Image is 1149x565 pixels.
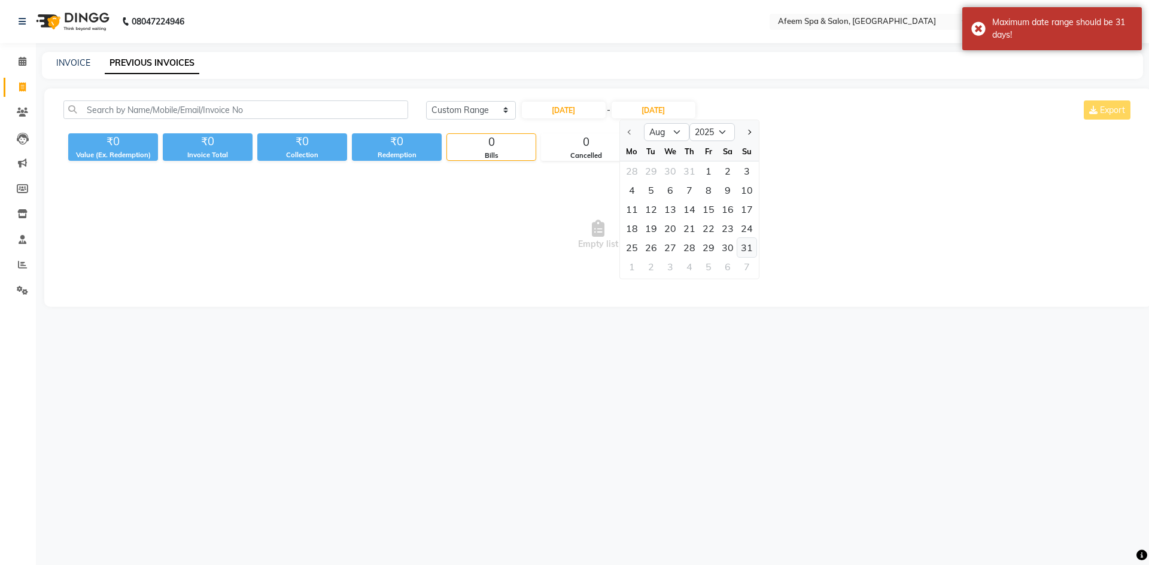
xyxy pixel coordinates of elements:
[642,200,661,219] div: 12
[622,257,642,276] div: 1
[680,181,699,200] div: Thursday, August 7, 2025
[661,181,680,200] div: Wednesday, August 6, 2025
[737,161,756,181] div: 3
[718,238,737,257] div: 30
[607,104,610,117] span: -
[132,5,184,38] b: 08047224946
[699,219,718,238] div: Friday, August 22, 2025
[622,200,642,219] div: Monday, August 11, 2025
[689,123,735,141] select: Select year
[31,5,113,38] img: logo
[737,142,756,161] div: Su
[642,238,661,257] div: Tuesday, August 26, 2025
[257,133,347,150] div: ₹0
[680,200,699,219] div: Thursday, August 14, 2025
[661,142,680,161] div: We
[622,238,642,257] div: Monday, August 25, 2025
[644,123,689,141] select: Select month
[661,200,680,219] div: Wednesday, August 13, 2025
[699,238,718,257] div: Friday, August 29, 2025
[680,257,699,276] div: Thursday, September 4, 2025
[680,219,699,238] div: Thursday, August 21, 2025
[622,238,642,257] div: 25
[257,150,347,160] div: Collection
[718,161,737,181] div: 2
[661,238,680,257] div: Wednesday, August 27, 2025
[699,257,718,276] div: Friday, September 5, 2025
[661,238,680,257] div: 27
[718,219,737,238] div: 23
[737,181,756,200] div: Sunday, August 10, 2025
[661,219,680,238] div: 20
[661,257,680,276] div: 3
[718,181,737,200] div: Saturday, August 9, 2025
[680,142,699,161] div: Th
[743,123,753,142] button: Next month
[680,257,699,276] div: 4
[622,219,642,238] div: Monday, August 18, 2025
[718,257,737,276] div: 6
[105,53,199,74] a: PREVIOUS INVOICES
[737,238,756,257] div: Sunday, August 31, 2025
[642,181,661,200] div: 5
[642,257,661,276] div: 2
[642,181,661,200] div: Tuesday, August 5, 2025
[642,219,661,238] div: Tuesday, August 19, 2025
[661,257,680,276] div: Wednesday, September 3, 2025
[447,134,536,151] div: 0
[718,181,737,200] div: 9
[737,219,756,238] div: Sunday, August 24, 2025
[992,16,1133,41] div: Maximum date range should be 31 days!
[56,57,90,68] a: INVOICE
[680,238,699,257] div: Thursday, August 28, 2025
[642,200,661,219] div: Tuesday, August 12, 2025
[699,200,718,219] div: 15
[737,257,756,276] div: Sunday, September 7, 2025
[542,134,630,151] div: 0
[737,200,756,219] div: 17
[680,238,699,257] div: 28
[661,181,680,200] div: 6
[622,181,642,200] div: 4
[622,219,642,238] div: 18
[718,200,737,219] div: Saturday, August 16, 2025
[163,150,253,160] div: Invoice Total
[642,142,661,161] div: Tu
[737,257,756,276] div: 7
[680,181,699,200] div: 7
[642,238,661,257] div: 26
[699,200,718,219] div: Friday, August 15, 2025
[680,219,699,238] div: 21
[718,257,737,276] div: Saturday, September 6, 2025
[622,257,642,276] div: Monday, September 1, 2025
[63,100,408,119] input: Search by Name/Mobile/Email/Invoice No
[542,151,630,161] div: Cancelled
[447,151,536,161] div: Bills
[352,133,442,150] div: ₹0
[522,102,606,118] input: Start Date
[680,200,699,219] div: 14
[737,200,756,219] div: Sunday, August 17, 2025
[352,150,442,160] div: Redemption
[737,219,756,238] div: 24
[642,219,661,238] div: 19
[622,200,642,219] div: 11
[699,161,718,181] div: 1
[642,257,661,276] div: Tuesday, September 2, 2025
[68,150,158,160] div: Value (Ex. Redemption)
[622,142,642,161] div: Mo
[699,181,718,200] div: Friday, August 8, 2025
[737,181,756,200] div: 10
[699,257,718,276] div: 5
[718,200,737,219] div: 16
[718,161,737,181] div: Saturday, August 2, 2025
[63,175,1133,295] span: Empty list
[622,181,642,200] div: Monday, August 4, 2025
[718,219,737,238] div: Saturday, August 23, 2025
[718,142,737,161] div: Sa
[718,238,737,257] div: Saturday, August 30, 2025
[737,161,756,181] div: Sunday, August 3, 2025
[68,133,158,150] div: ₹0
[661,219,680,238] div: Wednesday, August 20, 2025
[163,133,253,150] div: ₹0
